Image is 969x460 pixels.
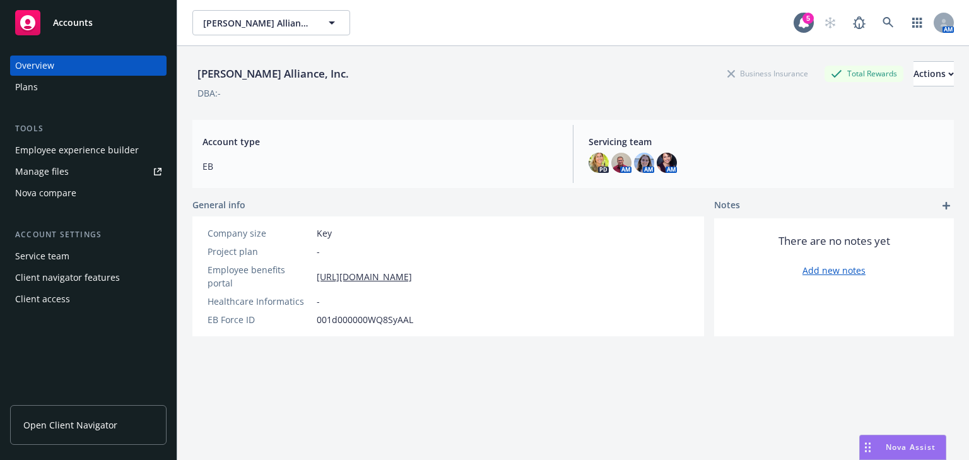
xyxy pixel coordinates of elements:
img: photo [611,153,631,173]
div: Plans [15,77,38,97]
div: Employee benefits portal [208,263,312,290]
span: Notes [714,198,740,213]
span: [PERSON_NAME] Alliance, Inc. [203,16,312,30]
span: Open Client Navigator [23,418,117,432]
span: Account type [203,135,558,148]
span: Servicing team [589,135,944,148]
div: Actions [913,62,954,86]
div: Service team [15,246,69,266]
div: 5 [802,13,814,24]
div: Account settings [10,228,167,241]
span: Accounts [53,18,93,28]
a: Employee experience builder [10,140,167,160]
a: Accounts [10,5,167,40]
div: DBA: - [197,86,221,100]
img: photo [589,153,609,173]
a: Nova compare [10,183,167,203]
div: Business Insurance [721,66,814,81]
div: Client navigator features [15,268,120,288]
div: Nova compare [15,183,76,203]
span: 001d000000WQ8SyAAL [317,313,413,326]
a: Service team [10,246,167,266]
a: Switch app [905,10,930,35]
a: Add new notes [802,264,866,277]
a: Overview [10,56,167,76]
span: - [317,295,320,308]
a: Client access [10,289,167,309]
div: Healthcare Informatics [208,295,312,308]
div: Project plan [208,245,312,258]
div: Company size [208,227,312,240]
img: photo [634,153,654,173]
a: [URL][DOMAIN_NAME] [317,270,412,283]
a: add [939,198,954,213]
a: Manage files [10,162,167,182]
span: General info [192,198,245,211]
a: Search [876,10,901,35]
span: Nova Assist [886,442,936,452]
div: EB Force ID [208,313,312,326]
div: Overview [15,56,54,76]
span: There are no notes yet [778,233,890,249]
a: Start snowing [818,10,843,35]
a: Report a Bug [847,10,872,35]
span: - [317,245,320,258]
span: Key [317,227,332,240]
div: Tools [10,122,167,135]
span: EB [203,160,558,173]
a: Plans [10,77,167,97]
button: Actions [913,61,954,86]
button: [PERSON_NAME] Alliance, Inc. [192,10,350,35]
div: Employee experience builder [15,140,139,160]
div: [PERSON_NAME] Alliance, Inc. [192,66,354,82]
div: Total Rewards [825,66,903,81]
a: Client navigator features [10,268,167,288]
div: Client access [15,289,70,309]
div: Manage files [15,162,69,182]
img: photo [657,153,677,173]
div: Drag to move [860,435,876,459]
button: Nova Assist [859,435,946,460]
